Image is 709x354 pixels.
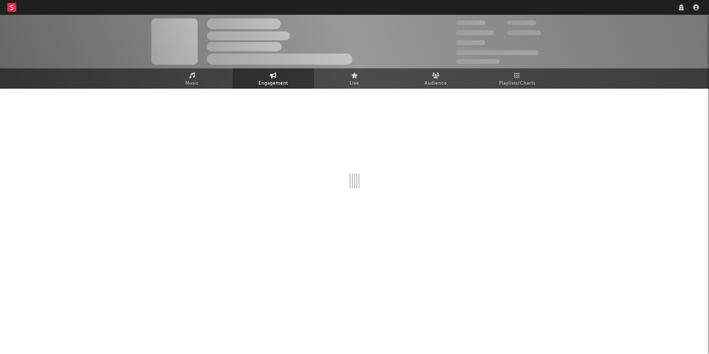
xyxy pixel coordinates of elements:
[456,40,485,45] span: 100,000
[185,79,199,88] span: Music
[425,79,447,88] span: Audience
[476,68,558,89] a: Playlists/Charts
[507,20,536,25] span: 100,000
[456,20,486,25] span: 300,000
[456,30,494,35] span: 50,000,000
[151,68,233,89] a: Music
[258,79,288,88] span: Engagement
[395,68,476,89] a: Audience
[314,68,395,89] a: Live
[350,79,359,88] span: Live
[233,68,314,89] a: Engagement
[456,59,500,64] span: Jump Score: 85.0
[507,30,541,35] span: 1,000,000
[499,79,535,88] span: Playlists/Charts
[456,50,539,55] span: 50,000,000 Monthly Listeners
